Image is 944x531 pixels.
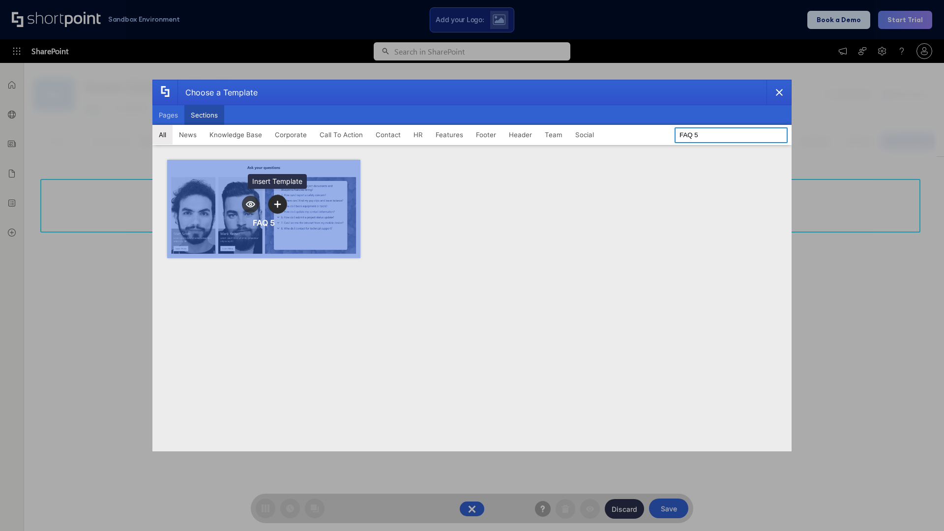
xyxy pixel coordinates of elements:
button: Knowledge Base [203,125,268,145]
button: HR [407,125,429,145]
button: Sections [184,105,224,125]
input: Search [675,127,788,143]
div: FAQ 5 [253,218,275,228]
button: Pages [152,105,184,125]
div: template selector [152,80,792,451]
button: Contact [369,125,407,145]
button: Corporate [268,125,313,145]
div: Choose a Template [177,80,258,105]
iframe: Chat Widget [895,484,944,531]
button: Features [429,125,470,145]
button: Team [538,125,569,145]
button: All [152,125,173,145]
button: News [173,125,203,145]
button: Call To Action [313,125,369,145]
button: Footer [470,125,502,145]
button: Header [502,125,538,145]
button: Social [569,125,600,145]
